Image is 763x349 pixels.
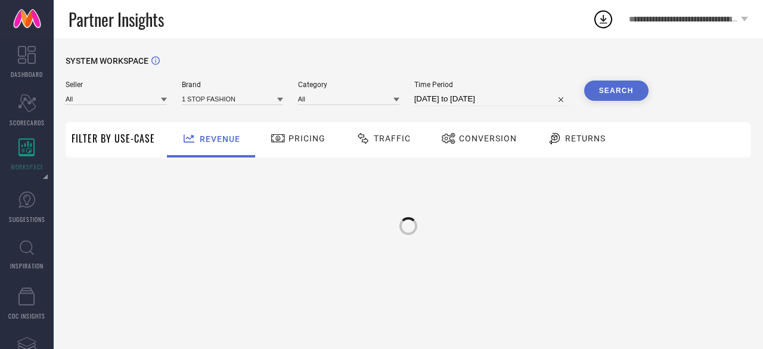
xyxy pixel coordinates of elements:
[593,8,614,30] div: Open download list
[10,118,45,127] span: SCORECARDS
[200,134,240,144] span: Revenue
[10,261,44,270] span: INSPIRATION
[8,311,45,320] span: CDC INSIGHTS
[66,81,167,89] span: Seller
[414,81,569,89] span: Time Period
[459,134,517,143] span: Conversion
[9,215,45,224] span: SUGGESTIONS
[66,56,148,66] span: SYSTEM WORKSPACE
[374,134,411,143] span: Traffic
[11,162,44,171] span: WORKSPACE
[69,7,164,32] span: Partner Insights
[11,70,43,79] span: DASHBOARD
[298,81,399,89] span: Category
[414,92,569,106] input: Select time period
[565,134,606,143] span: Returns
[182,81,283,89] span: Brand
[584,81,649,101] button: Search
[72,131,155,146] span: Filter By Use-Case
[289,134,325,143] span: Pricing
